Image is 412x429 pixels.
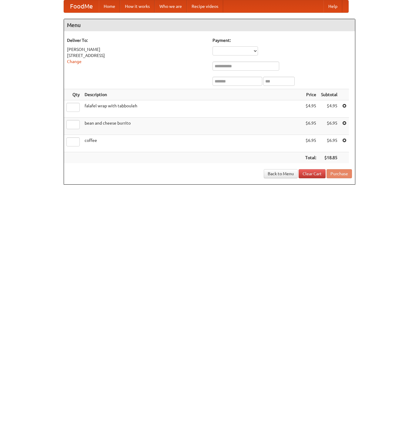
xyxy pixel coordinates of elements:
[319,100,340,118] td: $4.95
[323,0,342,12] a: Help
[67,52,206,59] div: [STREET_ADDRESS]
[99,0,120,12] a: Home
[319,89,340,100] th: Subtotal
[327,169,352,178] button: Purchase
[319,152,340,163] th: $18.85
[303,118,319,135] td: $6.95
[155,0,187,12] a: Who we are
[67,37,206,43] h5: Deliver To:
[187,0,223,12] a: Recipe videos
[82,135,303,152] td: coffee
[303,152,319,163] th: Total:
[264,169,298,178] a: Back to Menu
[64,0,99,12] a: FoodMe
[82,89,303,100] th: Description
[303,89,319,100] th: Price
[299,169,326,178] a: Clear Cart
[64,19,355,31] h4: Menu
[319,118,340,135] td: $6.95
[303,100,319,118] td: $4.95
[67,59,82,64] a: Change
[64,89,82,100] th: Qty
[319,135,340,152] td: $6.95
[120,0,155,12] a: How it works
[82,118,303,135] td: bean and cheese burrito
[303,135,319,152] td: $6.95
[213,37,352,43] h5: Payment:
[82,100,303,118] td: falafel wrap with tabbouleh
[67,46,206,52] div: [PERSON_NAME]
